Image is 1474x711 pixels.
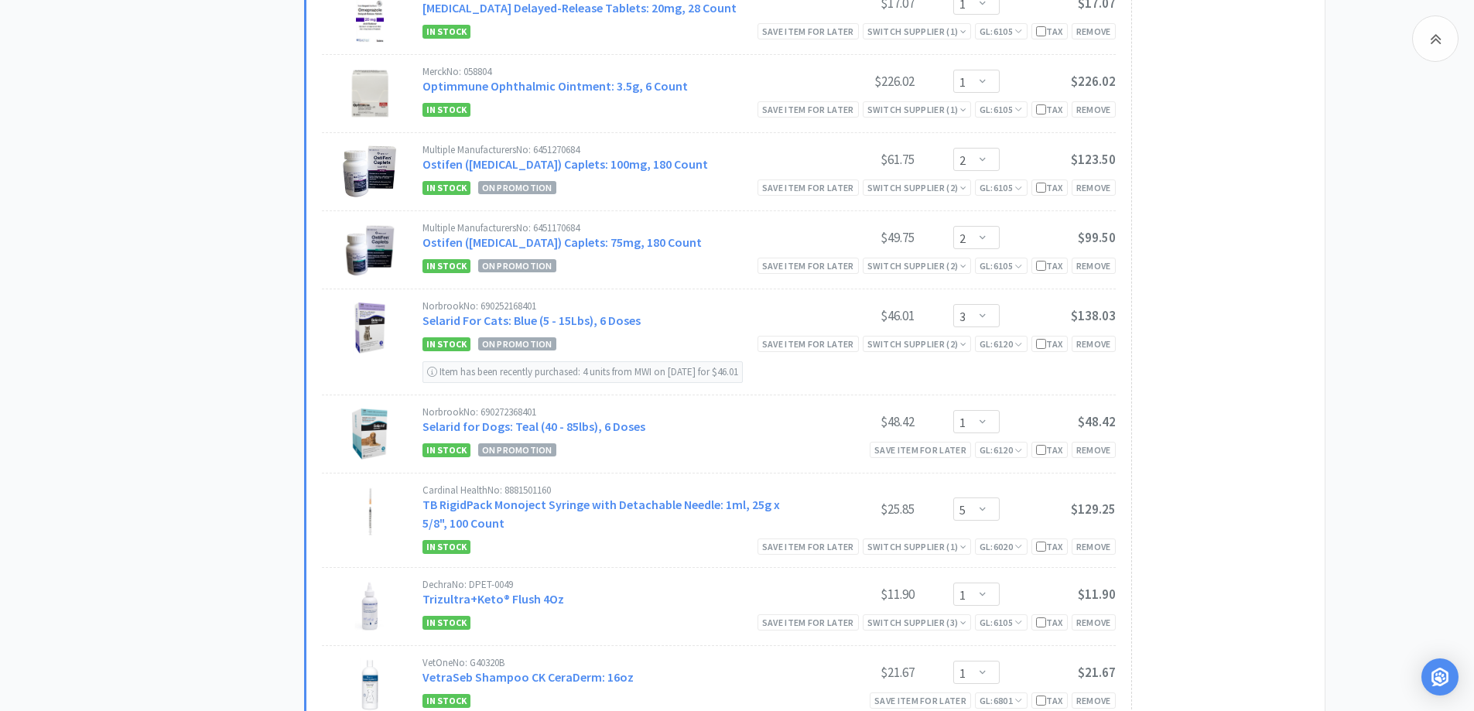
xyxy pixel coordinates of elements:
[799,306,915,325] div: $46.01
[422,145,799,155] div: Multiple Manufacturers No: 6451270684
[799,150,915,169] div: $61.75
[867,24,966,39] div: Switch Supplier ( 1 )
[1078,664,1116,681] span: $21.67
[1036,443,1063,457] div: Tax
[980,104,1023,115] span: GL: 6105
[422,25,470,39] span: In Stock
[980,338,1023,350] span: GL: 6120
[1078,413,1116,430] span: $48.42
[980,695,1023,706] span: GL: 6801
[1072,23,1116,39] div: Remove
[1071,501,1116,518] span: $129.25
[867,180,966,195] div: Switch Supplier ( 2 )
[422,658,799,668] div: VetOne No: G40320B
[758,538,859,555] div: Save item for later
[478,443,556,456] span: On Promotion
[422,579,799,590] div: Dechra No: DPET-0049
[422,103,470,117] span: In Stock
[478,259,556,272] span: On Promotion
[422,616,470,630] span: In Stock
[758,614,859,631] div: Save item for later
[867,337,966,351] div: Switch Supplier ( 2 )
[870,692,971,709] div: Save item for later
[422,78,688,94] a: Optimmune Ophthalmic Ointment: 3.5g, 6 Count
[422,485,799,495] div: Cardinal Health No: 8881501160
[1072,692,1116,709] div: Remove
[867,258,966,273] div: Switch Supplier ( 2 )
[1036,615,1063,630] div: Tax
[1072,538,1116,555] div: Remove
[1036,337,1063,351] div: Tax
[422,361,743,383] div: Item has been recently purchased: 4 units from MWI on [DATE] for $46.01
[758,101,859,118] div: Save item for later
[344,223,395,277] img: 0725ae3348a04fdfbfaad5b90ca0bc8f_167600.png
[1072,442,1116,458] div: Remove
[980,541,1023,552] span: GL: 6020
[1072,614,1116,631] div: Remove
[478,337,556,350] span: On Promotion
[422,591,564,607] a: Trizultra+Keto® Flush 4Oz
[1036,693,1063,708] div: Tax
[1036,539,1063,554] div: Tax
[422,540,470,554] span: In Stock
[1072,101,1116,118] div: Remove
[422,301,799,311] div: Norbrook No: 690252168401
[422,443,470,457] span: In Stock
[799,585,915,603] div: $11.90
[870,442,971,458] div: Save item for later
[478,181,556,194] span: On Promotion
[867,102,966,117] div: Switch Supplier ( 1 )
[1036,24,1063,39] div: Tax
[758,258,859,274] div: Save item for later
[351,407,389,461] img: f95f3f60ebc9423690fa0c96c4aeb43a_344229.png
[799,663,915,682] div: $21.67
[1071,307,1116,324] span: $138.03
[799,412,915,431] div: $48.42
[867,615,966,630] div: Switch Supplier ( 3 )
[353,301,387,355] img: b94751c7e7294e359b0feed932c7cc7e_319227.png
[1071,151,1116,168] span: $123.50
[347,67,393,121] img: 169fe68f97f240bb8cef7a5816d8273b_16217.png
[799,72,915,91] div: $226.02
[758,179,859,196] div: Save item for later
[980,26,1023,37] span: GL: 6105
[422,337,470,351] span: In Stock
[799,228,915,247] div: $49.75
[361,485,380,539] img: 5629f3e671df4d5799c17ee7e2e8a34a_1698.png
[1072,179,1116,196] div: Remove
[422,407,799,417] div: Norbrook No: 690272368401
[980,444,1023,456] span: GL: 6120
[758,336,859,352] div: Save item for later
[1421,658,1459,696] div: Open Intercom Messenger
[422,497,780,531] a: TB RigidPack Monoject Syringe with Detachable Needle: 1ml, 25g x 5/8", 100 Count
[422,223,799,233] div: Multiple Manufacturers No: 6451170684
[1036,180,1063,195] div: Tax
[422,181,470,195] span: In Stock
[422,259,470,273] span: In Stock
[980,260,1023,272] span: GL: 6105
[422,419,645,434] a: Selarid for Dogs: Teal (40 - 85lbs), 6 Doses
[422,156,708,172] a: Ostifen ([MEDICAL_DATA]) Caplets: 100mg, 180 Count
[1078,586,1116,603] span: $11.90
[354,579,386,634] img: 72d661e4f03542e5b09b342609dd8517_18065.png
[422,234,702,250] a: Ostifen ([MEDICAL_DATA]) Caplets: 75mg, 180 Count
[980,182,1023,193] span: GL: 6105
[758,23,859,39] div: Save item for later
[422,313,641,328] a: Selarid For Cats: Blue (5 - 15Lbs), 6 Doses
[1036,258,1063,273] div: Tax
[340,145,399,199] img: 8202d77c80fb480690c9f4e748c04b3d_167599.png
[422,694,470,708] span: In Stock
[1072,336,1116,352] div: Remove
[799,500,915,518] div: $25.85
[1078,229,1116,246] span: $99.50
[422,67,799,77] div: Merck No: 058804
[1071,73,1116,90] span: $226.02
[422,669,634,685] a: VetraSeb Shampoo CK CeraDerm: 16oz
[1036,102,1063,117] div: Tax
[867,539,966,554] div: Switch Supplier ( 1 )
[1072,258,1116,274] div: Remove
[980,617,1023,628] span: GL: 6105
